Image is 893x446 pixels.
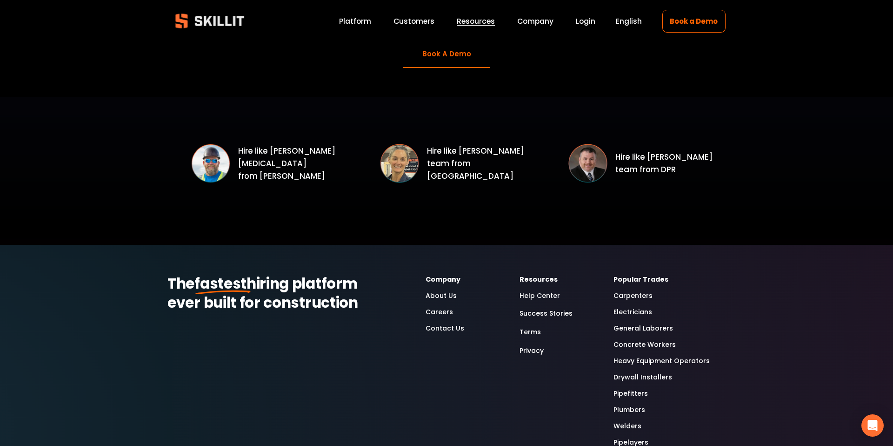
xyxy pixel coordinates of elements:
[520,275,558,284] strong: Resources
[517,15,553,27] a: Company
[613,356,710,366] a: Heavy Equipment Operators
[167,273,360,313] strong: hiring platform ever built for construction
[613,388,648,399] a: Pipefitters
[339,15,371,27] a: Platform
[613,323,673,334] a: General Laborers
[520,345,544,357] a: Privacy
[457,15,495,27] a: folder dropdown
[662,10,726,33] a: Book a Demo
[426,307,453,318] a: Careers
[167,273,194,294] strong: The
[861,414,884,437] div: Open Intercom Messenger
[238,145,348,182] p: Hire like [PERSON_NAME][MEDICAL_DATA] from [PERSON_NAME]
[167,7,252,35] img: Skillit
[457,16,495,27] span: Resources
[426,291,457,301] a: About Us
[427,145,537,182] p: Hire like [PERSON_NAME] team from [GEOGRAPHIC_DATA]
[426,323,464,334] a: Contact Us
[613,405,645,415] a: Plumbers
[613,421,641,432] a: Welders
[576,15,595,27] a: Login
[613,275,668,284] strong: Popular Trades
[613,339,676,350] a: Concrete Workers
[613,291,653,301] a: Carpenters
[520,326,541,338] a: Terms
[613,372,672,383] a: Drywall Installers
[616,16,642,27] span: English
[426,275,460,284] strong: Company
[393,15,434,27] a: Customers
[616,15,642,27] div: language picker
[613,307,652,318] a: Electricians
[615,151,726,176] p: Hire like [PERSON_NAME] team from DPR
[403,41,490,68] a: Book A Demo
[194,273,247,294] strong: fastest
[520,291,560,301] a: Help Center
[520,307,573,320] a: Success Stories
